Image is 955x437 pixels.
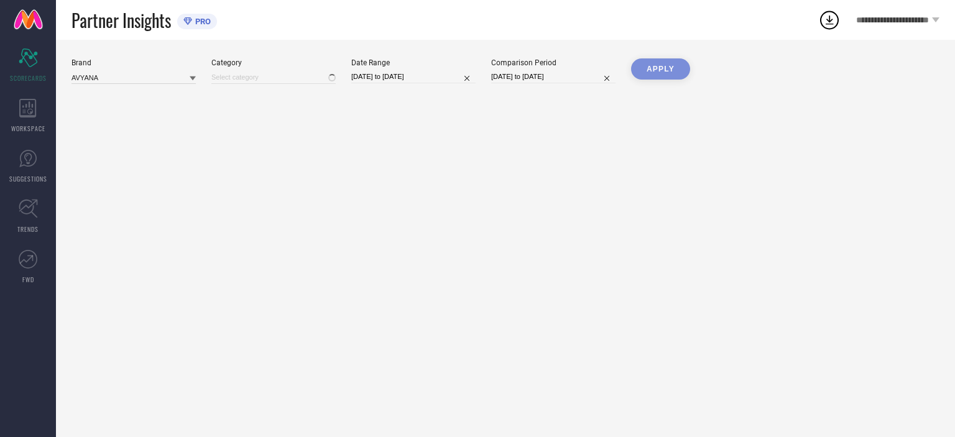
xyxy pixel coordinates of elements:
span: PRO [192,17,211,26]
div: Comparison Period [491,58,616,67]
span: SCORECARDS [10,73,47,83]
span: WORKSPACE [11,124,45,133]
div: Brand [72,58,196,67]
span: FWD [22,275,34,284]
span: TRENDS [17,224,39,234]
input: Select comparison period [491,70,616,83]
div: Category [211,58,336,67]
span: SUGGESTIONS [9,174,47,183]
div: Date Range [351,58,476,67]
span: Partner Insights [72,7,171,33]
input: Select date range [351,70,476,83]
div: Open download list [818,9,841,31]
